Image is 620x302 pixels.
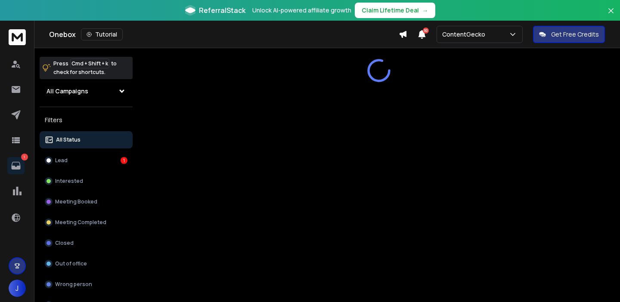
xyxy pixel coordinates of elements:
[55,157,68,164] p: Lead
[46,87,88,96] h1: All Campaigns
[422,6,428,15] span: →
[40,214,133,231] button: Meeting Completed
[7,157,25,174] a: 1
[53,59,117,77] p: Press to check for shortcuts.
[355,3,435,18] button: Claim Lifetime Deal→
[70,59,109,68] span: Cmd + Shift + k
[40,114,133,126] h3: Filters
[605,5,617,26] button: Close banner
[40,234,133,252] button: Closed
[40,152,133,169] button: Lead1
[55,260,87,267] p: Out of office
[9,280,26,297] button: J
[252,6,351,15] p: Unlock AI-powered affiliate growth
[423,28,429,34] span: 50
[551,30,599,39] p: Get Free Credits
[55,219,106,226] p: Meeting Completed
[533,26,605,43] button: Get Free Credits
[81,28,123,40] button: Tutorial
[55,240,74,247] p: Closed
[40,83,133,100] button: All Campaigns
[40,173,133,190] button: Interested
[55,178,83,185] p: Interested
[55,198,97,205] p: Meeting Booked
[40,255,133,272] button: Out of office
[199,5,245,15] span: ReferralStack
[40,276,133,293] button: Wrong person
[49,28,399,40] div: Onebox
[56,136,81,143] p: All Status
[442,30,489,39] p: ContentGecko
[55,281,92,288] p: Wrong person
[21,154,28,160] p: 1
[40,193,133,210] button: Meeting Booked
[121,157,127,164] div: 1
[40,131,133,148] button: All Status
